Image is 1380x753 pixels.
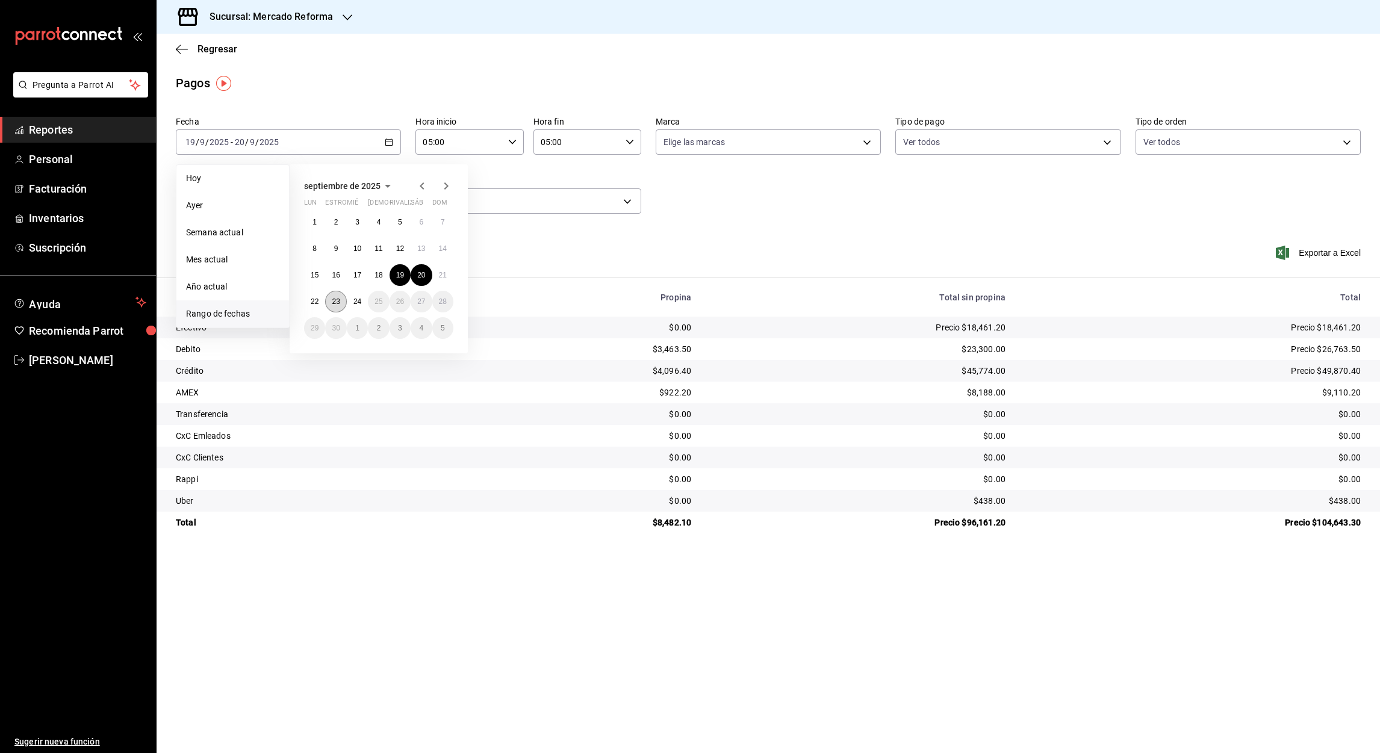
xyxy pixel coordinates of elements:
[432,199,447,211] abbr: domingo
[216,76,231,91] img: Marcador de información sobre herramientas
[411,317,432,339] button: 4 de octubre de 2025
[176,117,401,126] label: Fecha
[304,317,325,339] button: 29 de septiembre de 2025
[1025,343,1361,355] div: Precio $26,763.50
[185,137,196,147] input: --
[508,430,691,442] div: $0.00
[439,297,447,306] abbr: 28 de septiembre de 2025
[439,244,447,253] abbr: 14 de septiembre de 2025
[245,137,249,147] span: /
[304,264,325,286] button: 15 de septiembre de 2025
[411,264,432,286] button: 20 de septiembre de 2025
[390,199,423,211] abbr: viernes
[368,199,439,211] abbr: jueves
[415,188,641,214] div: Ver todos
[1136,117,1361,126] label: Tipo de orden
[325,211,346,233] button: 2 de septiembre de 2025
[29,182,87,195] font: Facturación
[390,317,411,339] button: 3 de octubre de 2025
[710,451,1005,463] div: $0.00
[1025,386,1361,398] div: $9,110.20
[176,343,489,355] div: Debito
[332,297,340,306] abbr: 23 de septiembre de 2025
[419,218,423,226] abbr: 6 de septiembre de 2025
[234,137,245,147] input: --
[304,181,381,191] span: septiembre de 2025
[325,291,346,312] button: 23 de septiembre de 2025
[375,271,382,279] abbr: 18 de septiembre de 2025
[533,117,641,126] label: Hora fin
[332,324,340,332] abbr: 30 de septiembre de 2025
[1025,321,1361,333] div: Precio $18,461.20
[368,291,389,312] button: 25 de septiembre de 2025
[417,244,425,253] abbr: 13 de septiembre de 2025
[390,291,411,312] button: 26 de septiembre de 2025
[710,430,1005,442] div: $0.00
[710,386,1005,398] div: $8,188.00
[231,137,233,147] span: -
[176,386,489,398] div: AMEX
[508,495,691,507] div: $0.00
[29,354,113,367] font: [PERSON_NAME]
[13,72,148,98] button: Pregunta a Parrot AI
[332,271,340,279] abbr: 16 de septiembre de 2025
[415,117,523,126] label: Hora inicio
[255,137,259,147] span: /
[368,238,389,259] button: 11 de septiembre de 2025
[895,117,1120,126] label: Tipo de pago
[1143,136,1180,148] span: Ver todos
[311,324,319,332] abbr: 29 de septiembre de 2025
[304,238,325,259] button: 8 de septiembre de 2025
[334,244,338,253] abbr: 9 de septiembre de 2025
[432,211,453,233] button: 7 de septiembre de 2025
[355,324,359,332] abbr: 1 de octubre de 2025
[656,117,881,126] label: Marca
[375,244,382,253] abbr: 11 de septiembre de 2025
[368,317,389,339] button: 2 de octubre de 2025
[353,244,361,253] abbr: 10 de septiembre de 2025
[1025,516,1361,528] div: Precio $104,643.30
[29,295,131,309] span: Ayuda
[176,365,489,377] div: Crédito
[508,408,691,420] div: $0.00
[132,31,142,41] button: open_drawer_menu
[347,264,368,286] button: 17 de septiembre de 2025
[710,495,1005,507] div: $438.00
[29,324,123,337] font: Recomienda Parrot
[353,271,361,279] abbr: 17 de septiembre de 2025
[311,271,319,279] abbr: 15 de septiembre de 2025
[196,137,199,147] span: /
[312,244,317,253] abbr: 8 de septiembre de 2025
[325,264,346,286] button: 16 de septiembre de 2025
[710,321,1005,333] div: Precio $18,461.20
[176,451,489,463] div: CxC Clientes
[347,238,368,259] button: 10 de septiembre de 2025
[419,324,423,332] abbr: 4 de octubre de 2025
[411,291,432,312] button: 27 de septiembre de 2025
[334,218,338,226] abbr: 2 de septiembre de 2025
[176,516,489,528] div: Total
[249,137,255,147] input: --
[415,176,641,185] label: Usuarios
[1025,408,1361,420] div: $0.00
[368,264,389,286] button: 18 de septiembre de 2025
[29,241,86,254] font: Suscripción
[903,136,940,148] span: Ver todos
[396,297,404,306] abbr: 26 de septiembre de 2025
[508,451,691,463] div: $0.00
[1025,495,1361,507] div: $438.00
[710,365,1005,377] div: $45,774.00
[508,386,691,398] div: $922.20
[508,321,691,333] div: $0.00
[325,317,346,339] button: 30 de septiembre de 2025
[710,293,1005,302] div: Total sin propina
[377,324,381,332] abbr: 2 de octubre de 2025
[411,211,432,233] button: 6 de septiembre de 2025
[325,238,346,259] button: 9 de septiembre de 2025
[1025,473,1361,485] div: $0.00
[411,199,423,211] abbr: sábado
[396,244,404,253] abbr: 12 de septiembre de 2025
[186,226,279,239] span: Semana actual
[390,264,411,286] button: 19 de septiembre de 2025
